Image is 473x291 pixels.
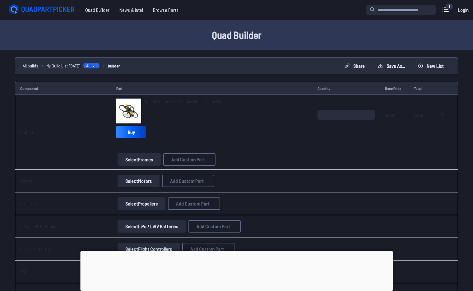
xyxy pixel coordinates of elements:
[116,243,181,255] a: SelectFlight Controllers
[114,4,148,16] a: News & Intel
[413,61,449,71] button: New List
[182,243,234,255] button: Add Custom Part
[144,99,221,105] a: SpeedyBee Bee35 3.5" Cinewhoop Frame Kit
[163,153,216,166] button: Add Custom Part
[46,62,100,69] a: My Build List [DATE]Active
[456,4,471,16] a: Login
[80,251,393,289] iframe: Advertisement
[118,197,165,210] button: SelectPropellers
[190,247,224,252] span: Add Custom Part
[20,269,30,274] a: ESCs
[116,126,146,138] a: Buy
[385,110,404,140] span: 45.49
[148,4,183,16] a: Browse Parts
[116,153,162,166] a: SelectFrames
[20,246,50,252] a: Flight Controllers
[38,27,436,42] h1: Quad Builder
[409,82,430,95] td: Total
[20,129,34,135] a: Frames
[414,110,425,140] span: 45.49
[20,201,39,206] a: Propellers
[116,197,167,210] a: SelectPropellers
[80,4,114,16] a: Quad Builder
[20,224,56,229] a: LiPo / LiHV Batteries
[111,82,313,95] td: Part
[15,82,111,95] td: Component
[46,62,81,69] span: My Build List [DATE]
[168,197,220,210] button: Add Custom Part
[313,82,380,95] td: Quantity
[116,175,161,187] a: SelectMotors
[118,175,160,187] button: SelectMotors
[83,62,100,69] span: Active
[144,99,221,104] span: SpeedyBee Bee35 3.5" Cinewhoop Frame Kit
[20,178,32,183] a: Motors
[171,157,205,162] span: Add Custom Part
[197,224,230,229] span: Add Custom Part
[176,201,210,206] span: Add Custom Part
[23,62,38,69] a: All builds
[118,153,161,166] button: SelectFrames
[188,220,241,233] button: Add Custom Part
[162,175,214,187] button: Add Custom Part
[446,3,453,10] div: 1
[118,243,180,255] button: SelectFlight Controllers
[116,99,141,123] img: image
[339,61,370,71] button: Share
[116,220,187,233] a: SelectLiPo / LiHV Batteries
[108,62,120,69] a: Builder
[118,220,186,233] button: SelectLiPo / LiHV Batteries
[380,82,409,95] td: Base Price
[170,178,204,183] span: Add Custom Part
[373,61,410,71] button: Save as...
